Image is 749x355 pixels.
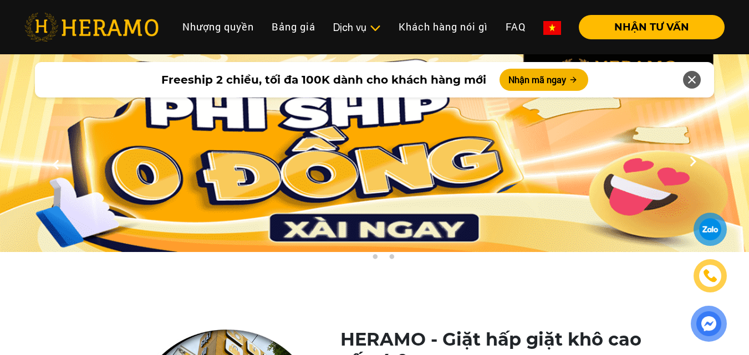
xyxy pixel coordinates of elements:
a: phone-icon [695,261,725,291]
a: Nhượng quyền [174,15,263,39]
img: heramo-logo.png [24,13,159,42]
button: Nhận mã ngay [500,69,588,91]
button: 1 [353,254,364,265]
button: NHẬN TƯ VẤN [579,15,725,39]
button: 3 [386,254,397,265]
img: vn-flag.png [543,21,561,35]
div: Dịch vụ [333,20,381,35]
img: subToggleIcon [369,23,381,34]
a: Khách hàng nói gì [390,15,497,39]
span: Freeship 2 chiều, tối đa 100K dành cho khách hàng mới [161,71,486,88]
a: FAQ [497,15,534,39]
img: phone-icon [704,270,716,282]
a: NHẬN TƯ VẤN [570,22,725,32]
a: Bảng giá [263,15,324,39]
button: 2 [369,254,380,265]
